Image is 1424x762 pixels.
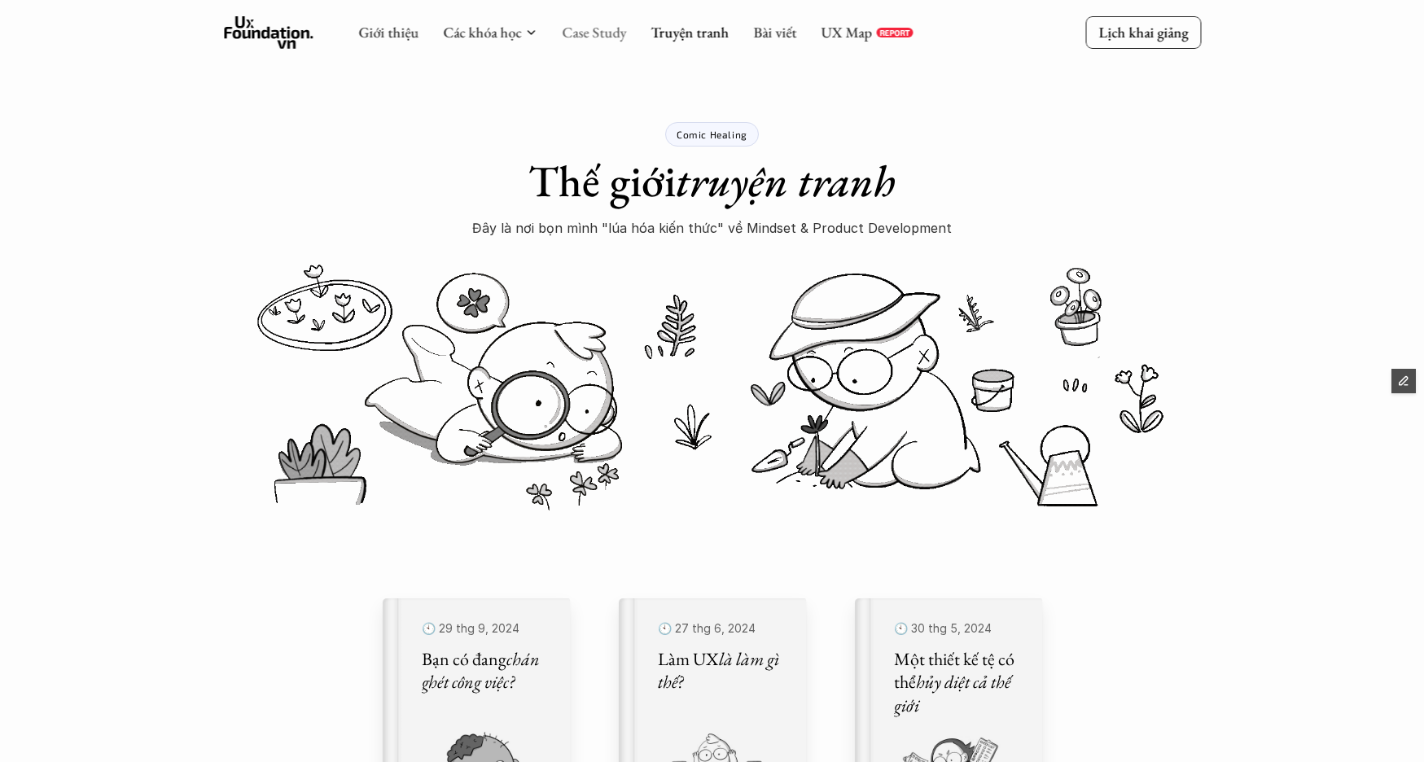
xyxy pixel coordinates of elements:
[894,648,1023,718] h5: Một thiết kế tệ có thể
[658,618,786,640] p: 🕙 27 thg 6, 2024
[443,23,521,42] a: Các khóa học
[422,618,550,640] p: 🕙 29 thg 9, 2024
[562,23,626,42] a: Case Study
[894,618,1023,640] p: 🕙 30 thg 5, 2024
[651,23,729,42] a: Truyện tranh
[1085,16,1201,48] a: Lịch khai giảng
[658,648,786,694] h5: Làm UX
[358,23,418,42] a: Giới thiệu
[879,28,909,37] p: REPORT
[1098,23,1188,42] p: Lịch khai giảng
[422,648,550,694] h5: Bạn có đang
[1391,369,1416,393] button: Edit Framer Content
[894,670,1014,717] em: hủy diệt cả thế giới
[422,647,543,694] em: chán ghét công việc?
[472,216,952,240] p: Đây là nơi bọn mình "lúa hóa kiến thức" về Mindset & Product Development
[677,129,747,140] p: Comic Healing
[528,155,896,208] h1: Thế giới
[821,23,872,42] a: UX Map
[676,152,896,209] em: truyện tranh
[658,647,782,694] em: là làm gì thế?
[876,28,913,37] a: REPORT
[753,23,796,42] a: Bài viết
